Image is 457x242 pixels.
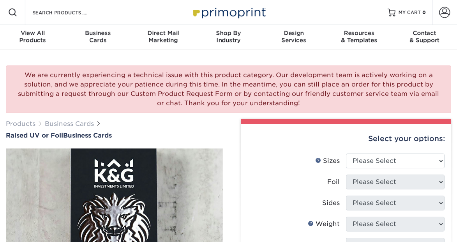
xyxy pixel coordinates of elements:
[247,124,445,154] div: Select your options:
[6,132,223,139] a: Raised UV or FoilBusiness Cards
[196,25,261,50] a: Shop ByIndustry
[190,4,268,21] img: Primoprint
[65,30,131,44] div: Cards
[45,120,94,127] a: Business Cards
[65,30,131,37] span: Business
[326,30,392,44] div: & Templates
[131,25,196,50] a: Direct MailMarketing
[261,25,326,50] a: DesignServices
[392,30,457,37] span: Contact
[308,219,340,229] div: Weight
[327,177,340,187] div: Foil
[131,30,196,37] span: Direct Mail
[326,30,392,37] span: Resources
[315,156,340,166] div: Sizes
[422,10,426,15] span: 0
[392,30,457,44] div: & Support
[196,30,261,37] span: Shop By
[326,25,392,50] a: Resources& Templates
[322,198,340,208] div: Sides
[261,30,326,37] span: Design
[399,9,421,16] span: MY CART
[196,30,261,44] div: Industry
[6,132,63,139] span: Raised UV or Foil
[65,25,131,50] a: BusinessCards
[261,30,326,44] div: Services
[6,132,223,139] h1: Business Cards
[6,120,35,127] a: Products
[32,8,108,17] input: SEARCH PRODUCTS.....
[6,65,451,113] div: We are currently experiencing a technical issue with this product category. Our development team ...
[131,30,196,44] div: Marketing
[392,25,457,50] a: Contact& Support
